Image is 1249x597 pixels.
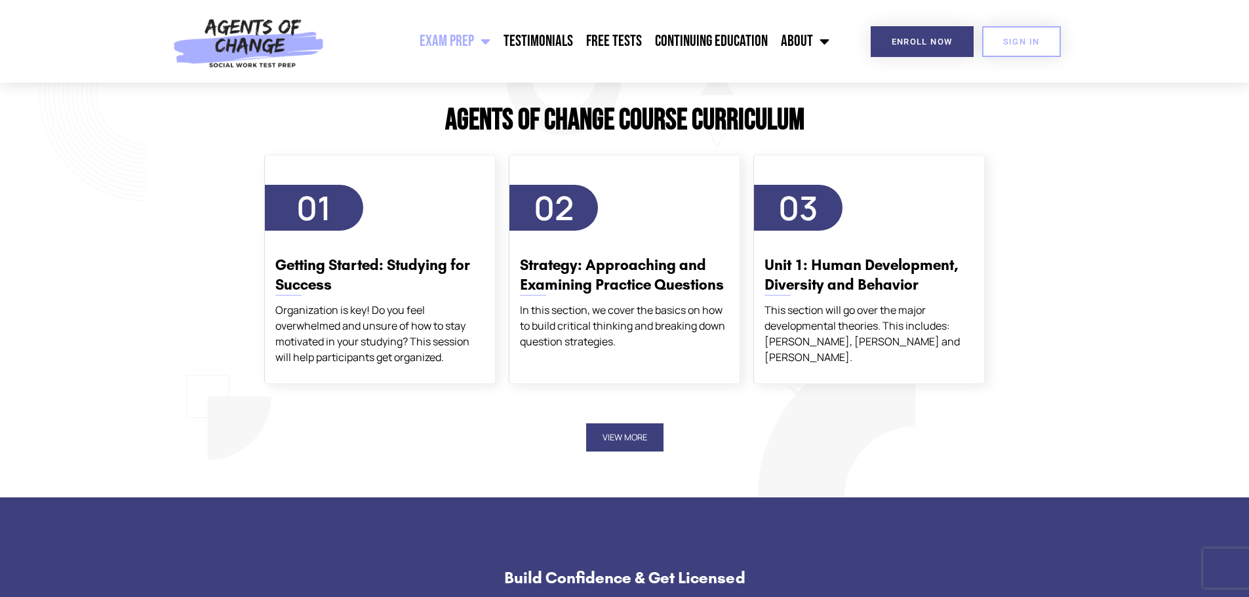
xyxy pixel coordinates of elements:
[982,26,1061,57] a: SIGN IN
[580,25,648,58] a: Free Tests
[296,185,331,230] span: 01
[258,106,992,135] h2: Agents of Change Course Curriculum
[534,185,574,230] span: 02
[648,25,774,58] a: Continuing Education
[764,256,974,295] h3: Unit 1: Human Development, Diversity and Behavior
[413,25,497,58] a: Exam Prep
[764,302,974,365] div: This section will go over the major developmental theories. This includes: [PERSON_NAME], [PERSON...
[520,302,729,349] div: In this section, we cover the basics on how to build critical thinking and breaking down question...
[520,256,729,295] h3: Strategy: Approaching and Examining Practice Questions
[331,25,836,58] nav: Menu
[497,25,580,58] a: Testimonials
[586,423,664,452] button: View More
[892,37,953,46] span: Enroll Now
[275,256,485,295] h3: Getting Started: Studying for Success
[871,26,974,57] a: Enroll Now
[774,25,836,58] a: About
[72,569,1177,586] h4: Build Confidence & Get Licensed
[275,302,485,365] div: Organization is key! Do you feel overwhelmed and unsure of how to stay motivated in your studying...
[778,185,818,230] span: 03
[1003,37,1040,46] span: SIGN IN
